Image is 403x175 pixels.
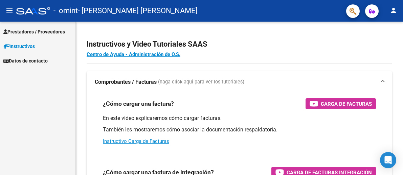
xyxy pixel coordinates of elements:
mat-icon: menu [5,6,14,15]
span: Prestadores / Proveedores [3,28,65,35]
strong: Comprobantes / Facturas [95,78,157,86]
a: Centro de Ayuda - Administración de O.S. [87,51,180,57]
span: - [PERSON_NAME] [PERSON_NAME] [78,3,198,18]
span: - omint [53,3,78,18]
mat-icon: person [389,6,398,15]
p: En este video explicaremos cómo cargar facturas. [103,115,376,122]
span: Datos de contacto [3,57,48,65]
h3: ¿Cómo cargar una factura? [103,99,174,108]
button: Carga de Facturas [306,98,376,109]
span: Instructivos [3,43,35,50]
a: Instructivo Carga de Facturas [103,138,169,144]
span: (haga click aquí para ver los tutoriales) [158,78,244,86]
div: Open Intercom Messenger [380,152,396,168]
span: Carga de Facturas [321,100,372,108]
p: También les mostraremos cómo asociar la documentación respaldatoria. [103,126,376,133]
mat-expansion-panel-header: Comprobantes / Facturas (haga click aquí para ver los tutoriales) [87,71,392,93]
h2: Instructivos y Video Tutoriales SAAS [87,38,392,51]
